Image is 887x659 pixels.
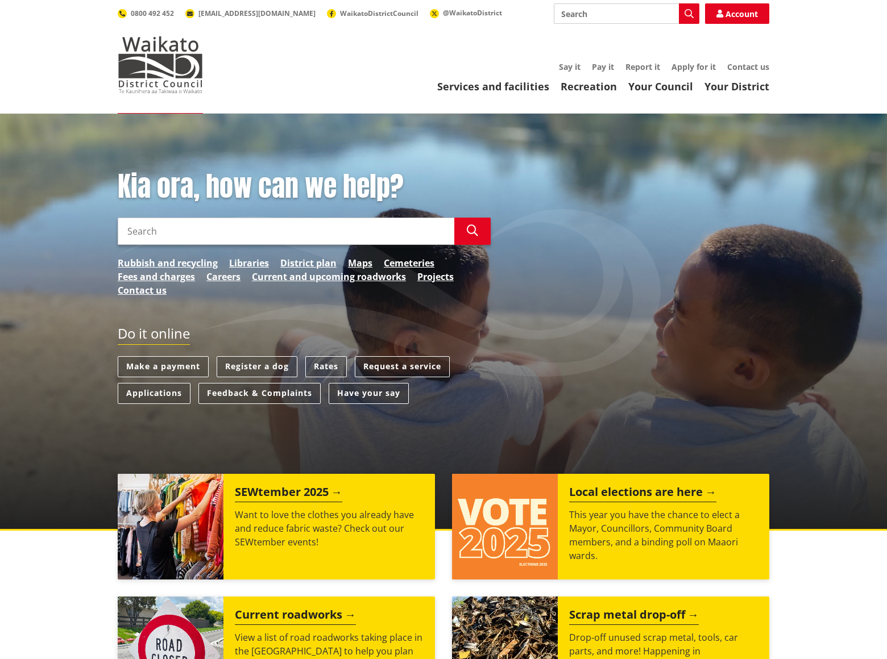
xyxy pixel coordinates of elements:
input: Search input [118,218,454,245]
a: Services and facilities [437,80,549,93]
span: 0800 492 452 [131,9,174,18]
a: Fees and charges [118,270,195,283]
h2: SEWtember 2025 [235,485,342,502]
a: Rates [305,356,347,377]
a: District plan [280,256,337,270]
a: @WaikatoDistrict [430,8,502,18]
a: Make a payment [118,356,209,377]
a: Apply for it [672,61,716,72]
a: Rubbish and recycling [118,256,218,270]
a: Report it [625,61,660,72]
a: Your Council [628,80,693,93]
a: Maps [348,256,372,270]
img: SEWtember [118,474,223,579]
a: [EMAIL_ADDRESS][DOMAIN_NAME] [185,9,316,18]
a: Contact us [727,61,769,72]
a: Register a dog [217,356,297,377]
span: @WaikatoDistrict [443,8,502,18]
a: SEWtember 2025 Want to love the clothes you already have and reduce fabric waste? Check out our S... [118,474,435,579]
a: Pay it [592,61,614,72]
a: Local elections are here This year you have the chance to elect a Mayor, Councillors, Community B... [452,474,769,579]
h2: Scrap metal drop-off [569,608,699,625]
h2: Current roadworks [235,608,356,625]
a: Projects [417,270,454,283]
span: WaikatoDistrictCouncil [340,9,418,18]
h2: Do it online [118,326,190,345]
a: Recreation [561,80,617,93]
h2: Local elections are here [569,485,716,502]
a: 0800 492 452 [118,9,174,18]
a: Applications [118,383,190,404]
a: Libraries [229,256,269,270]
input: Search input [554,3,699,24]
a: Careers [206,270,241,283]
span: [EMAIL_ADDRESS][DOMAIN_NAME] [198,9,316,18]
a: Your District [704,80,769,93]
a: Contact us [118,283,167,297]
a: Account [705,3,769,24]
a: Have your say [329,383,409,404]
a: Feedback & Complaints [198,383,321,404]
a: WaikatoDistrictCouncil [327,9,418,18]
h1: Kia ora, how can we help? [118,170,491,203]
a: Say it [559,61,581,72]
p: This year you have the chance to elect a Mayor, Councillors, Community Board members, and a bindi... [569,508,758,562]
p: Want to love the clothes you already have and reduce fabric waste? Check out our SEWtember events! [235,508,424,549]
a: Request a service [355,356,450,377]
img: Waikato District Council - Te Kaunihera aa Takiwaa o Waikato [118,36,203,93]
img: Vote 2025 [452,474,558,579]
a: Cemeteries [384,256,434,270]
a: Current and upcoming roadworks [252,270,406,283]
